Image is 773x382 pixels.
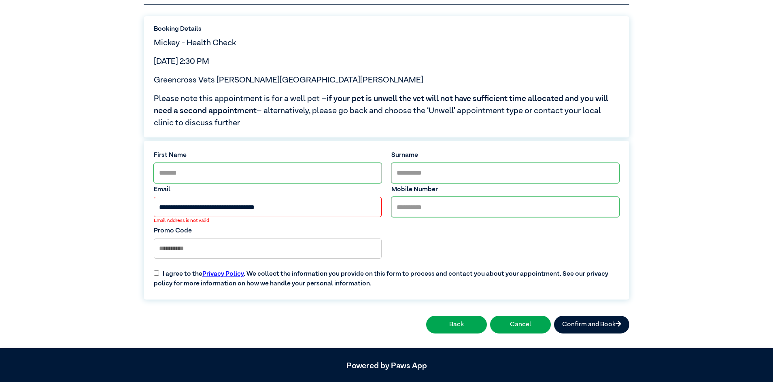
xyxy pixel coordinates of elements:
label: Email [154,185,382,194]
label: Promo Code [154,226,382,236]
h5: Powered by Paws App [144,361,629,371]
label: First Name [154,150,382,160]
span: if your pet is unwell the vet will not have sufficient time allocated and you will need a second ... [154,95,608,115]
a: Privacy Policy [202,271,244,277]
span: Mickey - Health Check [154,39,236,47]
label: Mobile Number [391,185,619,194]
button: Confirm and Book [554,316,629,333]
span: Greencross Vets [PERSON_NAME][GEOGRAPHIC_DATA][PERSON_NAME] [154,76,423,84]
span: [DATE] 2:30 PM [154,57,209,65]
button: Cancel [490,316,551,333]
span: Please note this appointment is for a well pet – – alternatively, please go back and choose the ‘... [154,93,619,129]
button: Back [426,316,487,333]
input: I agree to thePrivacy Policy. We collect the information you provide on this form to process and ... [154,270,159,276]
label: Surname [391,150,619,160]
label: Booking Details [154,24,619,34]
label: I agree to the . We collect the information you provide on this form to process and contact you a... [149,263,624,289]
div: Email Address is not valid [154,217,382,224]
